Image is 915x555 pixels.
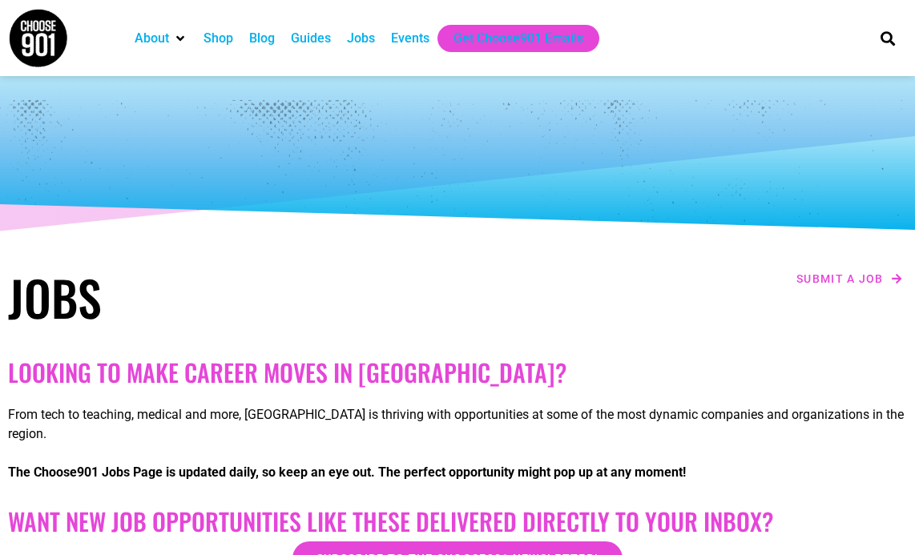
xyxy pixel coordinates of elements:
a: Submit a job [792,268,907,289]
a: Get Choose901 Emails [453,29,583,48]
div: About [127,25,195,52]
h2: Looking to make career moves in [GEOGRAPHIC_DATA]? [8,358,907,387]
h1: Jobs [8,268,449,326]
a: Guides [291,29,331,48]
strong: The Choose901 Jobs Page is updated daily, so keep an eye out. The perfect opportunity might pop u... [8,465,686,480]
p: From tech to teaching, medical and more, [GEOGRAPHIC_DATA] is thriving with opportunities at some... [8,405,907,444]
h2: Want New Job Opportunities like these Delivered Directly to your Inbox? [8,507,907,536]
a: Shop [204,29,233,48]
div: Search [874,25,901,51]
nav: Main nav [127,25,855,52]
a: Blog [249,29,275,48]
a: About [135,29,169,48]
a: Events [391,29,429,48]
span: Submit a job [796,273,884,284]
a: Jobs [347,29,375,48]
